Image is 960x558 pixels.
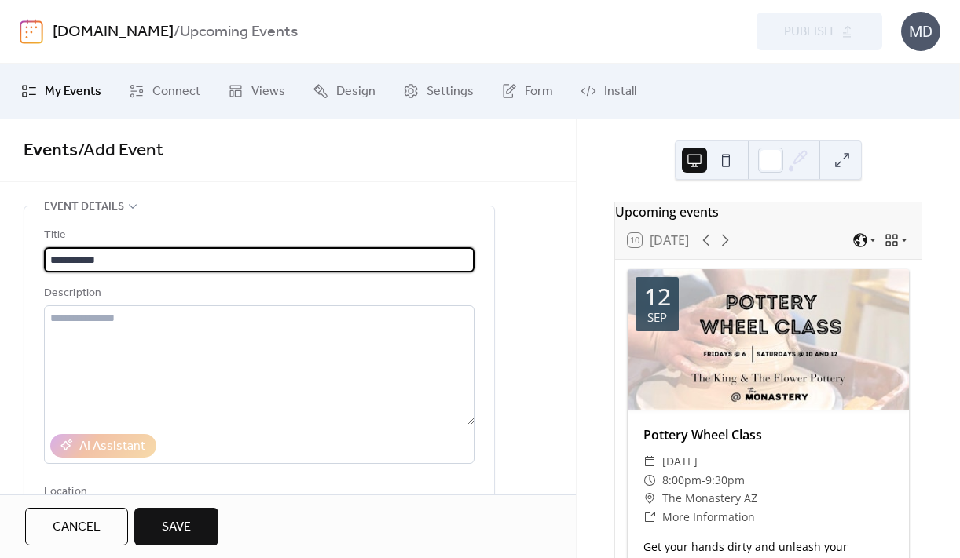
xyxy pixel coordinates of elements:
[78,133,163,168] span: / Add Event
[152,82,200,101] span: Connect
[134,508,218,545] button: Save
[301,70,387,112] a: Design
[662,509,755,524] a: More Information
[643,489,656,508] div: ​
[391,70,485,112] a: Settings
[427,82,474,101] span: Settings
[604,82,636,101] span: Install
[25,508,128,545] button: Cancel
[251,82,285,101] span: Views
[216,70,297,112] a: Views
[525,82,553,101] span: Form
[45,82,101,101] span: My Events
[901,12,940,51] div: MD
[644,285,671,308] div: 12
[44,483,471,501] div: Location
[44,226,471,245] div: Title
[643,426,762,443] a: Pottery Wheel Class
[162,518,191,537] span: Save
[647,312,667,323] div: Sep
[489,70,565,112] a: Form
[180,17,298,47] b: Upcoming Events
[662,471,702,490] span: 8:00pm
[615,202,922,221] div: Upcoming events
[174,17,180,47] b: /
[44,284,471,303] div: Description
[53,17,174,47] a: [DOMAIN_NAME]
[569,70,648,112] a: Install
[643,452,656,471] div: ​
[24,133,78,168] a: Events
[643,471,656,490] div: ​
[44,198,124,217] span: Event details
[9,70,113,112] a: My Events
[117,70,212,112] a: Connect
[643,508,656,527] div: ​
[702,471,705,490] span: -
[662,489,757,508] span: The Monastery AZ
[705,471,745,490] span: 9:30pm
[336,82,376,101] span: Design
[53,518,101,537] span: Cancel
[20,19,43,44] img: logo
[662,452,698,471] span: [DATE]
